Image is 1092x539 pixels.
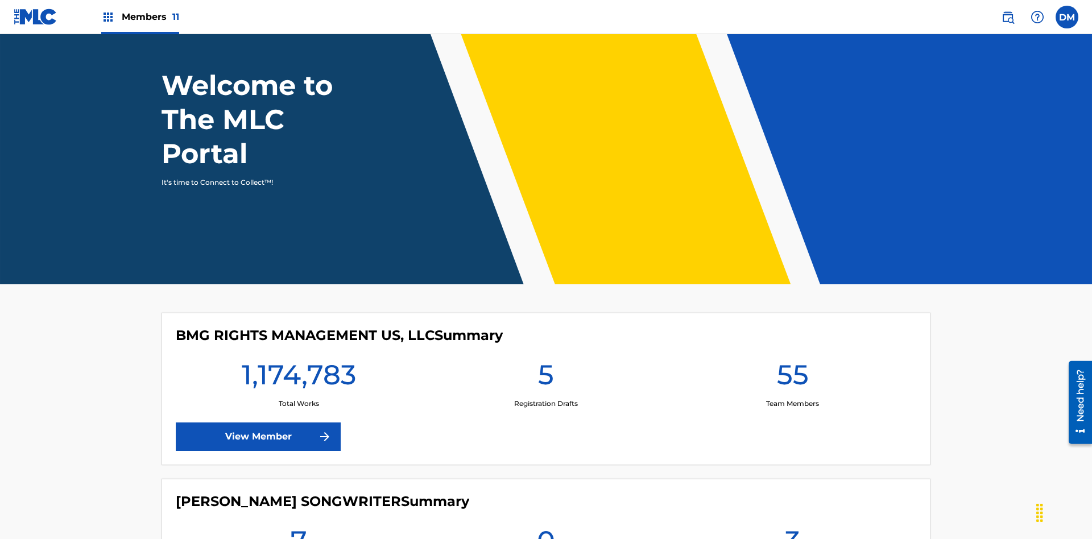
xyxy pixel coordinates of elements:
img: Top Rightsholders [101,10,115,24]
a: View Member [176,422,341,451]
p: Team Members [766,399,819,409]
p: Total Works [279,399,319,409]
div: Help [1026,6,1049,28]
div: Drag [1031,496,1049,530]
iframe: Resource Center [1060,356,1092,450]
div: User Menu [1056,6,1078,28]
p: It's time to Connect to Collect™! [162,177,359,188]
img: MLC Logo [14,9,57,25]
span: 11 [172,11,179,22]
a: Public Search [996,6,1019,28]
span: Members [122,10,179,23]
h1: 55 [777,358,809,399]
img: f7272a7cc735f4ea7f67.svg [318,430,332,443]
p: Registration Drafts [514,399,578,409]
h1: Welcome to The MLC Portal [162,68,374,171]
h4: CLEO SONGWRITER [176,493,469,510]
h1: 1,174,783 [242,358,356,399]
iframe: Chat Widget [1035,484,1092,539]
img: search [1001,10,1015,24]
h1: 5 [538,358,554,399]
h4: BMG RIGHTS MANAGEMENT US, LLC [176,327,503,344]
img: help [1031,10,1044,24]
